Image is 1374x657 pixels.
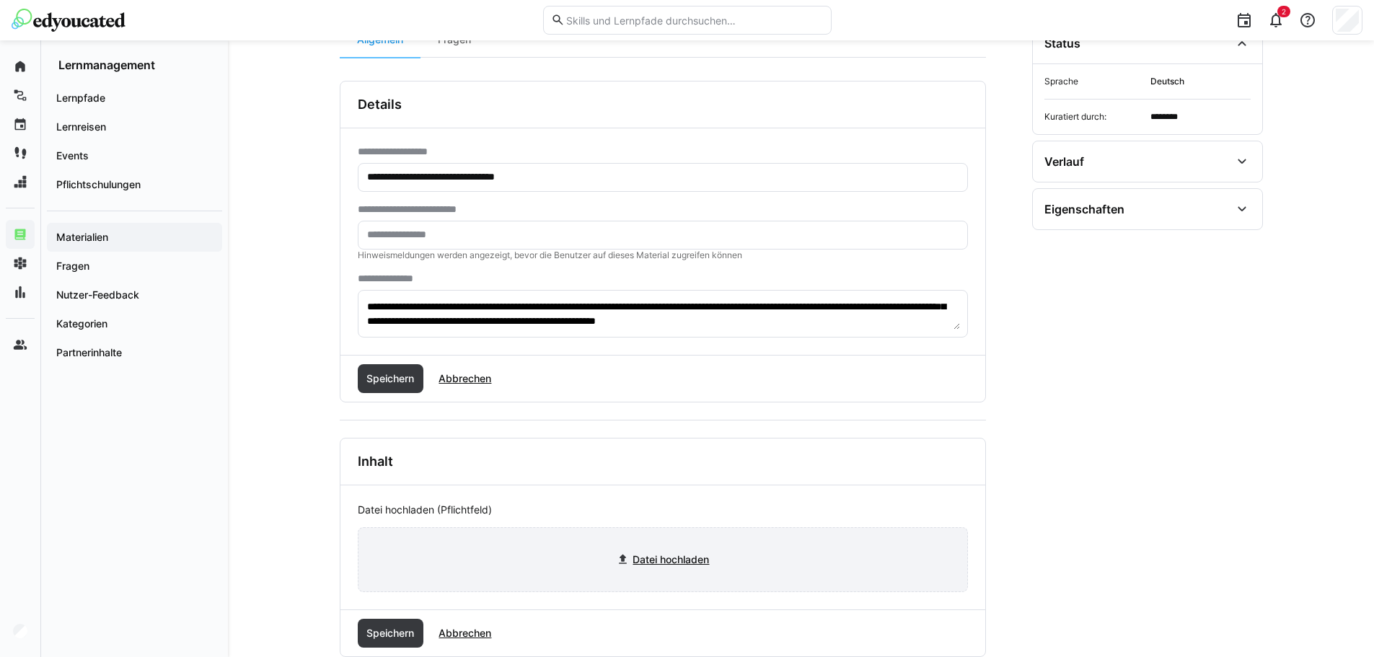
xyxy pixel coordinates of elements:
[429,364,501,393] button: Abbrechen
[364,371,416,386] span: Speichern
[358,503,968,517] p: Datei hochladen (Pflichtfeld)
[1044,202,1124,216] div: Eigenschaften
[1044,111,1145,123] span: Kuratiert durch:
[358,619,424,648] button: Speichern
[436,626,493,640] span: Abbrechen
[1044,36,1080,50] div: Status
[364,626,416,640] span: Speichern
[565,14,823,27] input: Skills und Lernpfade durchsuchen…
[358,454,393,469] h3: Inhalt
[1044,154,1084,169] div: Verlauf
[436,371,493,386] span: Abbrechen
[358,250,968,261] p: Hinweismeldungen werden angezeigt, bevor die Benutzer auf dieses Material zugreifen können
[358,97,402,113] h3: Details
[1150,76,1251,87] span: Deutsch
[1282,7,1286,16] span: 2
[429,619,501,648] button: Abbrechen
[1044,76,1145,87] span: Sprache
[358,364,424,393] button: Speichern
